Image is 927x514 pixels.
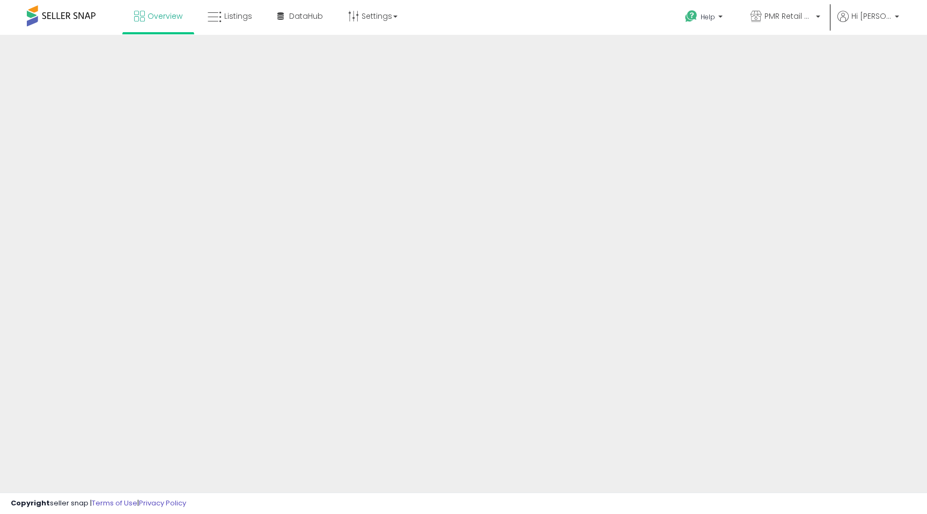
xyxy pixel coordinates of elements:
span: Hi [PERSON_NAME] [851,11,892,21]
span: Listings [224,11,252,21]
span: PMR Retail USA LLC [764,11,813,21]
a: Hi [PERSON_NAME] [837,11,899,35]
span: Help [701,12,715,21]
span: Overview [148,11,182,21]
i: Get Help [685,10,698,23]
span: DataHub [289,11,323,21]
a: Help [676,2,733,35]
